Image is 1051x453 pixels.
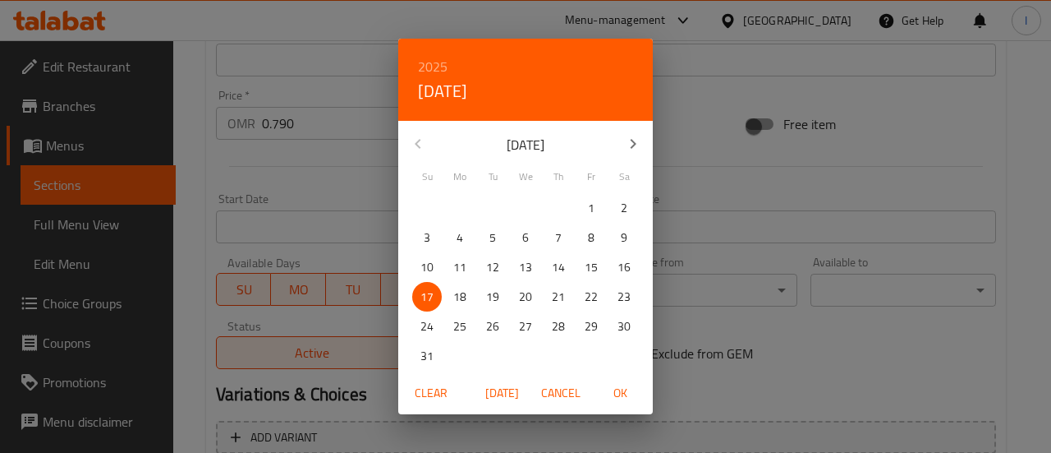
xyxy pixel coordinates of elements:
span: Th [544,169,573,184]
button: 9 [609,223,639,252]
span: Sa [609,169,639,184]
span: Clear [411,383,451,404]
span: [DATE] [482,383,521,404]
button: 14 [544,252,573,282]
p: 20 [519,287,532,307]
span: Cancel [541,383,581,404]
p: 19 [486,287,499,307]
button: 16 [609,252,639,282]
button: 28 [544,312,573,341]
button: 22 [576,282,606,312]
button: Clear [405,378,457,409]
button: 27 [511,312,540,341]
span: Tu [478,169,507,184]
p: 6 [522,228,529,248]
button: 29 [576,312,606,341]
p: 14 [552,257,565,278]
button: 19 [478,282,507,312]
p: 17 [420,287,434,307]
button: 23 [609,282,639,312]
p: 4 [457,228,463,248]
button: 21 [544,282,573,312]
button: 24 [412,312,442,341]
button: 30 [609,312,639,341]
p: 23 [617,287,631,307]
button: 1 [576,193,606,223]
p: 16 [617,257,631,278]
p: 18 [453,287,466,307]
button: [DATE] [418,78,467,104]
p: 26 [486,317,499,337]
p: 13 [519,257,532,278]
p: 28 [552,317,565,337]
p: 5 [489,228,496,248]
p: 12 [486,257,499,278]
button: 5 [478,223,507,252]
button: 15 [576,252,606,282]
p: 21 [552,287,565,307]
p: 31 [420,346,434,367]
button: 17 [412,282,442,312]
p: 27 [519,317,532,337]
button: 2025 [418,55,447,78]
p: 1 [588,198,594,219]
p: 7 [555,228,562,248]
button: 2 [609,193,639,223]
button: OK [594,378,646,409]
p: 30 [617,317,631,337]
p: 9 [621,228,627,248]
p: 15 [585,257,598,278]
p: 10 [420,257,434,278]
button: 4 [445,223,475,252]
button: 3 [412,223,442,252]
button: 10 [412,252,442,282]
p: 25 [453,317,466,337]
button: 31 [412,341,442,371]
button: 20 [511,282,540,312]
button: Cancel [535,378,587,409]
p: 24 [420,317,434,337]
button: 6 [511,223,540,252]
button: 26 [478,312,507,341]
p: 3 [424,228,430,248]
button: 11 [445,252,475,282]
span: Fr [576,169,606,184]
p: 11 [453,257,466,278]
span: Su [412,169,442,184]
button: 25 [445,312,475,341]
button: 12 [478,252,507,282]
p: 2 [621,198,627,219]
button: [DATE] [475,378,528,409]
span: OK [600,383,640,404]
button: 7 [544,223,573,252]
button: 13 [511,252,540,282]
span: We [511,169,540,184]
button: 18 [445,282,475,312]
p: 22 [585,287,598,307]
span: Mo [445,169,475,184]
p: 8 [588,228,594,248]
button: 8 [576,223,606,252]
p: 29 [585,317,598,337]
p: [DATE] [438,135,613,155]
